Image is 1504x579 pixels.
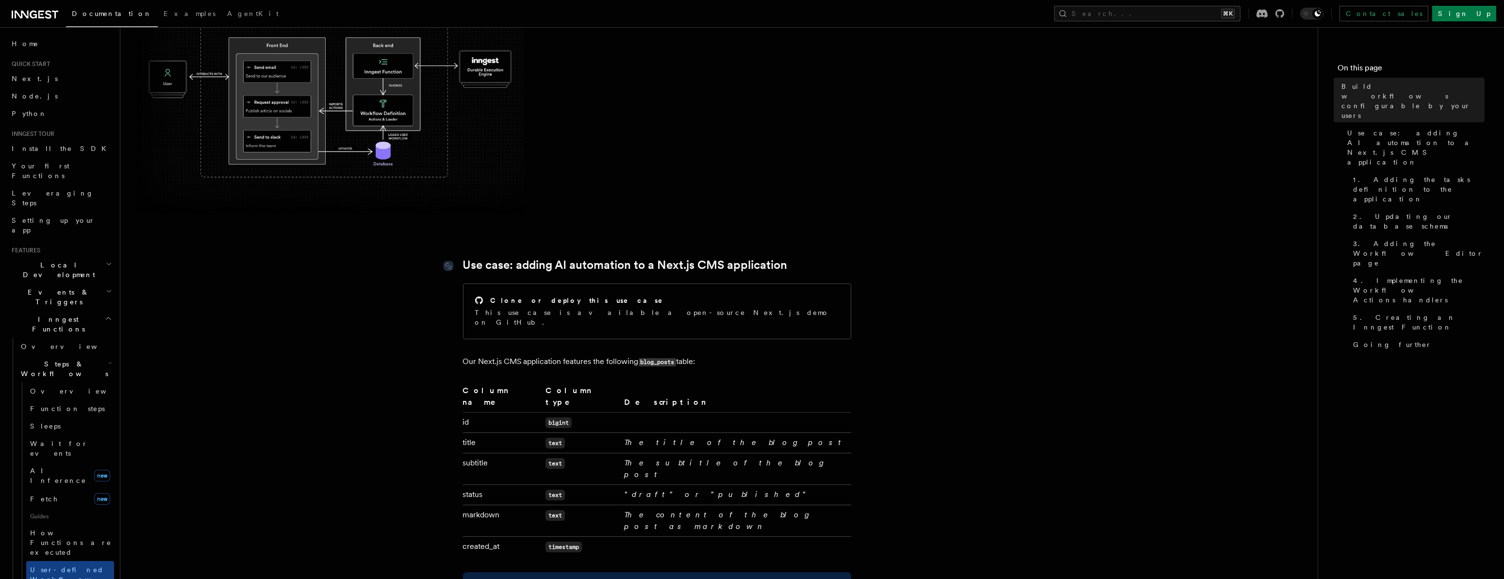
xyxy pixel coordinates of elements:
span: Your first Functions [12,162,69,180]
a: Install the SDK [8,140,114,157]
button: Inngest Functions [8,311,114,338]
kbd: ⌘K [1221,9,1235,18]
th: Description [620,384,851,413]
code: blog_posts [639,358,676,366]
a: Your first Functions [8,157,114,184]
a: AI Inferencenew [26,462,114,489]
h4: On this page [1338,62,1485,78]
span: Features [8,247,40,254]
button: Local Development [8,256,114,283]
p: Our Next.js CMS application features the following table: [463,355,851,369]
span: Events & Triggers [8,287,106,307]
td: id [463,412,542,432]
td: status [463,484,542,505]
span: 5. Creating an Inngest Function [1353,313,1485,332]
span: Build workflows configurable by your users [1341,82,1485,120]
a: Clone or deploy this use caseThis use case is available a open-source Next.js demo on GitHub. [463,283,851,339]
span: 4. Implementing the Workflow Actions handlers [1353,276,1485,305]
code: bigint [545,417,572,428]
td: markdown [463,505,542,536]
span: Python [12,110,47,117]
span: AgentKit [227,10,279,17]
span: AI Inference [30,467,86,484]
span: Local Development [8,260,106,280]
span: Function steps [30,405,105,413]
span: Steps & Workflows [17,359,108,379]
button: Search...⌘K [1054,6,1240,21]
button: Events & Triggers [8,283,114,311]
span: 1. Adding the tasks definition to the application [1353,175,1485,204]
em: The title of the blog post [624,438,845,447]
button: Toggle dark mode [1300,8,1323,19]
a: Wait for events [26,435,114,462]
code: text [545,490,565,500]
a: Next.js [8,70,114,87]
code: text [545,438,565,448]
span: 3. Adding the Workflow Editor page [1353,239,1485,268]
span: Setting up your app [12,216,95,234]
span: Overview [30,387,130,395]
code: text [545,458,565,469]
a: 5. Creating an Inngest Function [1349,309,1485,336]
td: created_at [463,536,542,557]
span: Inngest Functions [8,314,105,334]
span: How Functions are executed [30,529,112,556]
span: Examples [164,10,215,17]
span: Leveraging Steps [12,189,94,207]
span: Node.js [12,92,58,100]
a: 1. Adding the tasks definition to the application [1349,171,1485,208]
a: Going further [1349,336,1485,353]
button: Steps & Workflows [17,355,114,382]
a: Examples [158,3,221,26]
a: 3. Adding the Workflow Editor page [1349,235,1485,272]
span: Sleeps [30,422,61,430]
a: AgentKit [221,3,284,26]
span: Next.js [12,75,58,83]
span: Wait for events [30,440,88,457]
a: Node.js [8,87,114,105]
a: Home [8,35,114,52]
a: Overview [17,338,114,355]
h2: Clone or deploy this use case [491,296,664,305]
em: "draft" or "published" [624,490,810,499]
a: 4. Implementing the Workflow Actions handlers [1349,272,1485,309]
span: 2. Updating our database schema [1353,212,1485,231]
span: Inngest tour [8,130,54,138]
a: Build workflows configurable by your users [1338,78,1485,124]
a: 2. Updating our database schema [1349,208,1485,235]
span: Quick start [8,60,50,68]
a: Leveraging Steps [8,184,114,212]
span: new [94,470,110,481]
a: Function steps [26,400,114,417]
td: title [463,432,542,453]
em: The subtitle of the blog post [624,458,826,479]
a: Documentation [66,3,158,27]
span: new [94,493,110,505]
a: Sign Up [1432,6,1496,21]
th: Column name [463,384,542,413]
span: Use case: adding AI automation to a Next.js CMS application [1347,128,1485,167]
span: Guides [26,509,114,524]
a: Use case: adding AI automation to a Next.js CMS application [463,258,788,272]
a: Python [8,105,114,122]
span: Home [12,39,39,49]
p: This use case is available a open-source Next.js demo on GitHub. [475,308,839,327]
a: Sleeps [26,417,114,435]
a: Overview [26,382,114,400]
code: text [545,510,565,521]
span: Documentation [72,10,152,17]
a: Contact sales [1339,6,1428,21]
em: The content of the blog post as markdown [624,510,812,531]
code: timestamp [545,542,582,552]
td: subtitle [463,453,542,484]
a: How Functions are executed [26,524,114,561]
th: Column type [542,384,620,413]
span: Fetch [30,495,58,503]
a: Use case: adding AI automation to a Next.js CMS application [1343,124,1485,171]
a: Fetchnew [26,489,114,509]
span: Going further [1353,340,1432,349]
a: Setting up your app [8,212,114,239]
span: Overview [21,343,121,350]
span: Install the SDK [12,145,112,152]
